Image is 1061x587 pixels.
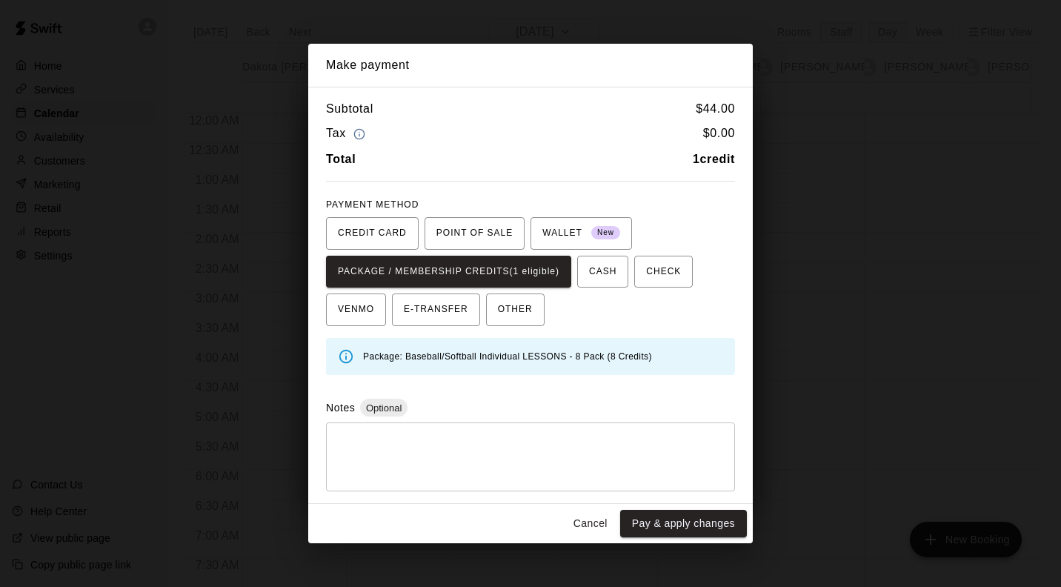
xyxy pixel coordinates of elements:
[308,44,753,87] h2: Make payment
[326,217,419,250] button: CREDIT CARD
[530,217,632,250] button: WALLET New
[326,256,571,288] button: PACKAGE / MEMBERSHIP CREDITS(1 eligible)
[693,153,735,165] b: 1 credit
[326,402,355,414] label: Notes
[425,217,525,250] button: POINT OF SALE
[703,124,735,144] h6: $ 0.00
[326,293,386,326] button: VENMO
[498,298,533,322] span: OTHER
[696,99,735,119] h6: $ 44.00
[338,260,559,284] span: PACKAGE / MEMBERSHIP CREDITS (1 eligible)
[338,298,374,322] span: VENMO
[326,153,356,165] b: Total
[326,99,373,119] h6: Subtotal
[589,260,616,284] span: CASH
[542,222,620,245] span: WALLET
[436,222,513,245] span: POINT OF SALE
[620,510,747,537] button: Pay & apply changes
[577,256,628,288] button: CASH
[567,510,614,537] button: Cancel
[338,222,407,245] span: CREDIT CARD
[392,293,480,326] button: E-TRANSFER
[634,256,693,288] button: CHECK
[326,124,369,144] h6: Tax
[360,402,408,414] span: Optional
[591,223,620,243] span: New
[486,293,545,326] button: OTHER
[646,260,681,284] span: CHECK
[363,351,652,362] span: Package: Baseball/Softball Individual LESSONS - 8 Pack (8 Credits)
[404,298,468,322] span: E-TRANSFER
[326,199,419,210] span: PAYMENT METHOD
